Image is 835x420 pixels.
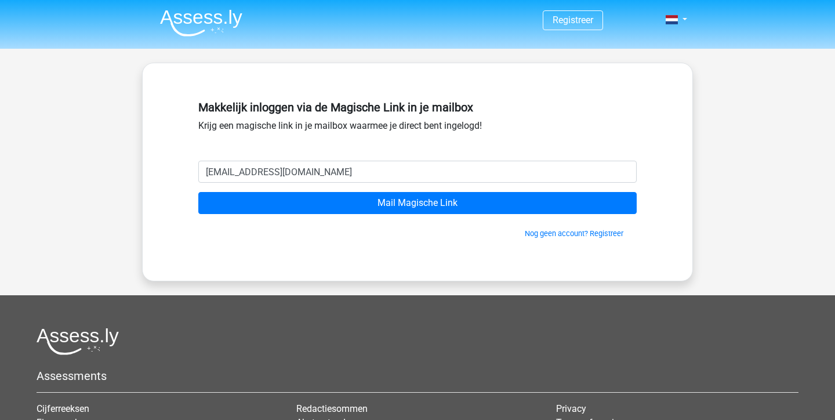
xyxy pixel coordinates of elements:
img: Assessly logo [37,328,119,355]
a: Registreer [553,15,593,26]
h5: Assessments [37,369,798,383]
a: Redactiesommen [296,403,368,414]
a: Nog geen account? Registreer [525,229,623,238]
input: Mail Magische Link [198,192,637,214]
img: Assessly [160,9,242,37]
a: Cijferreeksen [37,403,89,414]
h5: Makkelijk inloggen via de Magische Link in je mailbox [198,100,637,114]
a: Privacy [556,403,586,414]
div: Krijg een magische link in je mailbox waarmee je direct bent ingelogd! [198,96,637,161]
input: Email [198,161,637,183]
